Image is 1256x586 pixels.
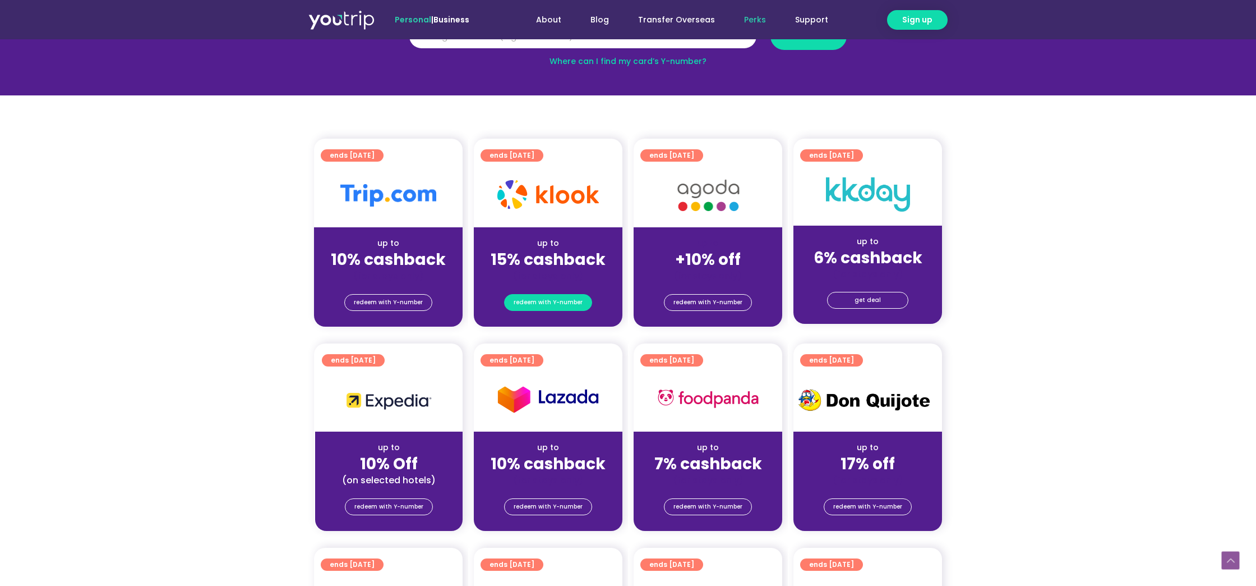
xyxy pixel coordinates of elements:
strong: 7% cashback [654,453,762,475]
span: ends [DATE] [809,354,854,367]
span: ends [DATE] [330,149,375,162]
div: up to [483,442,613,454]
div: (on selected hotels) [324,474,454,486]
span: ends [DATE] [330,558,375,571]
a: ends [DATE] [321,558,384,571]
span: | [395,14,469,25]
a: ends [DATE] [800,149,863,162]
span: ends [DATE] [331,354,376,367]
a: redeem with Y-number [664,294,752,311]
div: (for stays only) [323,270,454,282]
a: ends [DATE] [481,354,543,367]
a: Transfer Overseas [624,10,729,30]
span: redeem with Y-number [354,499,423,515]
a: Where can I find my card’s Y-number? [549,56,706,67]
div: up to [802,442,933,454]
div: up to [324,442,454,454]
span: ends [DATE] [490,149,534,162]
div: (for stays only) [802,474,933,486]
a: ends [DATE] [321,149,384,162]
a: redeem with Y-number [345,498,433,515]
strong: 17% off [841,453,895,475]
a: ends [DATE] [800,354,863,367]
span: ends [DATE] [649,149,694,162]
a: Perks [729,10,781,30]
a: ends [DATE] [640,149,703,162]
span: redeem with Y-number [514,499,583,515]
span: redeem with Y-number [354,295,423,310]
span: up to [698,237,718,249]
strong: 10% cashback [491,453,606,475]
a: Support [781,10,843,30]
a: redeem with Y-number [344,294,432,311]
span: redeem with Y-number [514,295,583,310]
div: (for stays only) [802,268,933,280]
a: Sign up [887,10,948,30]
div: up to [643,442,773,454]
div: up to [802,236,933,248]
a: ends [DATE] [640,354,703,367]
a: get deal [827,292,908,309]
a: ends [DATE] [481,149,543,162]
a: About [521,10,576,30]
a: ends [DATE] [640,558,703,571]
span: Personal [395,14,431,25]
a: redeem with Y-number [504,498,592,515]
strong: 6% cashback [814,247,922,269]
a: Business [433,14,469,25]
span: get deal [855,292,881,308]
a: redeem with Y-number [824,498,912,515]
a: ends [DATE] [481,558,543,571]
span: Sign up [902,14,932,26]
span: ends [DATE] [490,354,534,367]
nav: Menu [500,10,843,30]
a: ends [DATE] [800,558,863,571]
span: ends [DATE] [649,354,694,367]
div: up to [323,237,454,249]
span: redeem with Y-number [673,499,742,515]
span: ends [DATE] [809,149,854,162]
span: redeem with Y-number [673,295,742,310]
strong: +10% off [675,249,741,271]
div: (for stays only) [643,474,773,486]
a: redeem with Y-number [504,294,592,311]
span: submit [793,32,824,40]
div: (for stays only) [483,474,613,486]
div: up to [483,237,613,249]
span: redeem with Y-number [833,499,902,515]
a: redeem with Y-number [664,498,752,515]
a: Blog [576,10,624,30]
span: ends [DATE] [809,558,854,571]
strong: 10% Off [360,453,418,475]
div: (for stays only) [483,270,613,282]
span: ends [DATE] [490,558,534,571]
span: ends [DATE] [649,558,694,571]
strong: 15% cashback [491,249,606,271]
a: ends [DATE] [322,354,385,367]
form: Y Number [409,22,847,58]
div: (for stays only) [643,270,773,282]
strong: 10% cashback [331,249,446,271]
